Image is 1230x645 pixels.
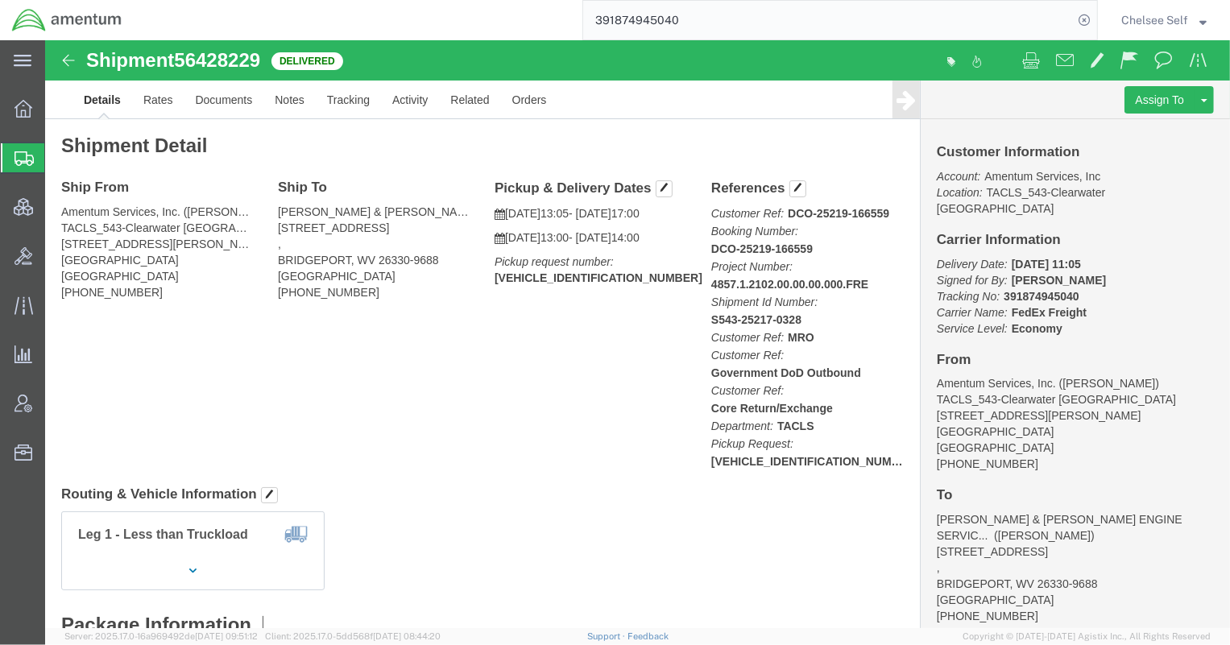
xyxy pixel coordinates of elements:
[587,631,627,641] a: Support
[265,631,441,641] span: Client: 2025.17.0-5dd568f
[11,8,122,32] img: logo
[45,40,1230,628] iframe: FS Legacy Container
[373,631,441,641] span: [DATE] 08:44:20
[963,630,1211,643] span: Copyright © [DATE]-[DATE] Agistix Inc., All Rights Reserved
[627,631,669,641] a: Feedback
[64,631,258,641] span: Server: 2025.17.0-16a969492de
[1120,10,1207,30] button: Chelsee Self
[583,1,1073,39] input: Search for shipment number, reference number
[1121,11,1188,29] span: Chelsee Self
[195,631,258,641] span: [DATE] 09:51:12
